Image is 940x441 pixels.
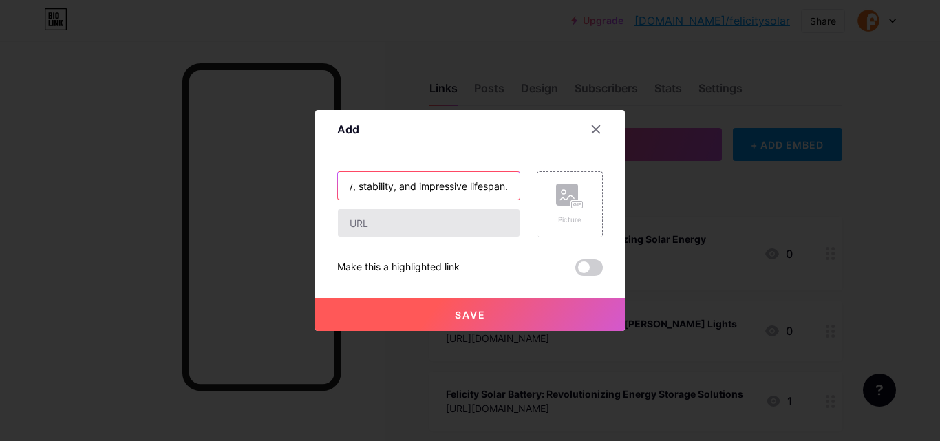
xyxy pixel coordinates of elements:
input: URL [338,209,520,237]
input: Title [338,172,520,200]
div: Picture [556,215,584,225]
span: Save [455,309,486,321]
div: Make this a highlighted link [337,259,460,276]
button: Save [315,298,625,331]
div: Add [337,121,359,138]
